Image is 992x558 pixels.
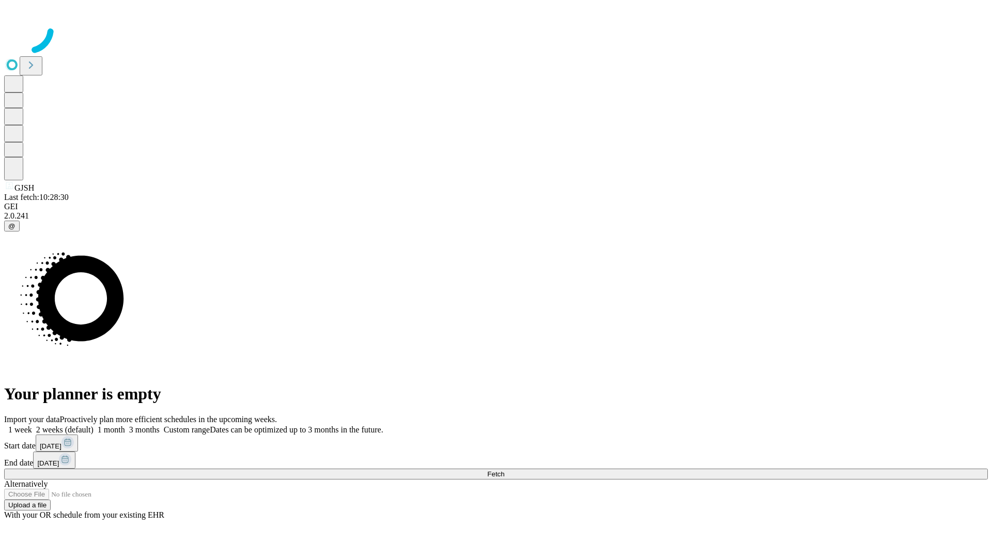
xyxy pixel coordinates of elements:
[37,459,59,467] span: [DATE]
[164,425,210,434] span: Custom range
[36,425,94,434] span: 2 weeks (default)
[8,222,16,230] span: @
[4,415,60,424] span: Import your data
[4,384,988,404] h1: Your planner is empty
[33,452,75,469] button: [DATE]
[40,442,61,450] span: [DATE]
[4,435,988,452] div: Start date
[14,183,34,192] span: GJSH
[4,452,988,469] div: End date
[4,479,48,488] span: Alternatively
[4,202,988,211] div: GEI
[4,500,51,510] button: Upload a file
[487,470,504,478] span: Fetch
[4,510,164,519] span: With your OR schedule from your existing EHR
[4,193,69,202] span: Last fetch: 10:28:30
[60,415,277,424] span: Proactively plan more efficient schedules in the upcoming weeks.
[4,221,20,231] button: @
[129,425,160,434] span: 3 months
[4,469,988,479] button: Fetch
[4,211,988,221] div: 2.0.241
[210,425,383,434] span: Dates can be optimized up to 3 months in the future.
[36,435,78,452] button: [DATE]
[98,425,125,434] span: 1 month
[8,425,32,434] span: 1 week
